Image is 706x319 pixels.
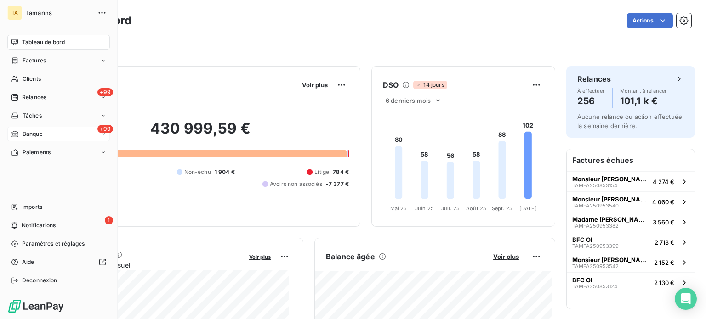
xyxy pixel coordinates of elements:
span: Relances [22,93,46,101]
span: 1 904 € [215,168,235,176]
tspan: Août 25 [466,205,486,212]
button: BFC OITAMFA2508531242 130 € [567,272,695,292]
tspan: Juin 25 [415,205,434,212]
span: BFC OI [572,276,592,284]
h4: 256 [577,94,605,108]
span: Factures [23,56,46,65]
span: Aide [22,258,34,266]
span: 2 130 € [654,279,674,286]
button: Actions [627,13,673,28]
span: 1 [105,216,113,224]
span: À effectuer [577,88,605,94]
span: Voir plus [302,81,328,89]
span: 784 € [333,168,349,176]
span: Monsieur [PERSON_NAME] [PERSON_NAME] [572,175,649,183]
span: Tâches [23,112,42,120]
button: BFC OITAMFA2509533992 713 € [567,232,695,252]
img: Logo LeanPay [7,299,64,313]
span: Litige [314,168,329,176]
span: TAMFA250953399 [572,243,619,249]
span: TAMFA250953542 [572,263,619,269]
tspan: Sept. 25 [492,205,512,212]
span: TAMFA250953382 [572,223,619,229]
tspan: [DATE] [519,205,537,212]
tspan: Mai 25 [390,205,407,212]
button: Monsieur [PERSON_NAME] [PERSON_NAME]TAMFA2509535404 060 € [567,191,695,212]
button: Voir plus [490,252,522,261]
span: Paramètres et réglages [22,240,85,248]
h6: DSO [383,79,399,90]
div: TA [7,6,22,20]
span: Monsieur [PERSON_NAME] Georget [572,256,650,263]
span: Notifications [22,221,56,229]
span: 4 060 € [652,198,674,206]
span: TAMFA250953540 [572,203,619,208]
span: Avoirs non associés [270,180,322,188]
span: -7 377 € [326,180,349,188]
span: BFC OI [572,236,592,243]
h6: Balance âgée [326,251,375,262]
span: +99 [97,125,113,133]
span: 3 560 € [653,218,674,226]
span: 2 152 € [654,259,674,266]
span: Monsieur [PERSON_NAME] [PERSON_NAME] [572,196,649,203]
h4: 101,1 k € [620,94,667,108]
span: 4 274 € [653,178,674,185]
span: 6 derniers mois [386,97,431,104]
span: Clients [23,75,41,83]
div: Open Intercom Messenger [675,288,697,310]
span: Voir plus [249,254,271,260]
span: Non-échu [184,168,211,176]
h6: Factures échues [567,149,695,171]
span: +99 [97,88,113,96]
button: Voir plus [246,252,273,261]
h2: 430 999,59 € [52,119,349,147]
span: Banque [23,130,43,138]
span: Tamarins [26,9,92,17]
button: Monsieur [PERSON_NAME] GeorgetTAMFA2509535422 152 € [567,252,695,272]
span: Montant à relancer [620,88,667,94]
button: Voir plus [299,81,330,89]
a: Aide [7,255,110,269]
span: 2 713 € [655,239,674,246]
button: Madame [PERSON_NAME] [PERSON_NAME]TAMFA2509533823 560 € [567,212,695,232]
span: Madame [PERSON_NAME] [PERSON_NAME] [572,216,649,223]
tspan: Juil. 25 [441,205,460,212]
span: Tableau de bord [22,38,65,46]
span: Voir plus [493,253,519,260]
span: Déconnexion [22,276,57,285]
span: Aucune relance ou action effectuée la semaine dernière. [577,113,682,129]
span: TAMFA250853124 [572,284,617,289]
span: 14 jours [413,81,447,89]
h6: Relances [577,73,611,84]
span: Chiffre d'affaires mensuel [52,260,243,270]
button: Monsieur [PERSON_NAME] [PERSON_NAME]TAMFA2508531544 274 € [567,171,695,191]
span: Imports [22,203,42,211]
span: TAMFA250853154 [572,183,617,188]
span: Paiements [23,148,51,157]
